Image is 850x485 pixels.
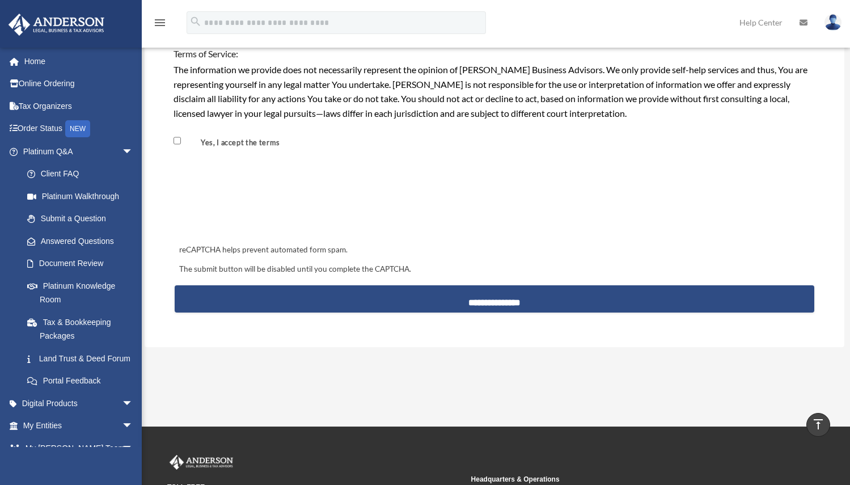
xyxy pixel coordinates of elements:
[175,243,814,257] div: reCAPTCHA helps prevent automated form spam.
[811,417,825,431] i: vertical_align_top
[8,392,150,415] a: Digital Productsarrow_drop_down
[176,176,348,221] iframe: reCAPTCHA
[122,415,145,438] span: arrow_drop_down
[16,185,150,208] a: Platinum Walkthrough
[65,120,90,137] div: NEW
[8,95,150,117] a: Tax Organizers
[122,437,145,460] span: arrow_drop_down
[174,48,815,60] h4: Terms of Service:
[8,140,150,163] a: Platinum Q&Aarrow_drop_down
[8,50,150,73] a: Home
[16,163,150,185] a: Client FAQ
[806,413,830,437] a: vertical_align_top
[153,16,167,29] i: menu
[16,275,150,311] a: Platinum Knowledge Room
[16,311,150,347] a: Tax & Bookkeeping Packages
[189,15,202,28] i: search
[122,140,145,163] span: arrow_drop_down
[16,370,150,393] a: Portal Feedback
[16,252,145,275] a: Document Review
[175,263,814,276] div: The submit button will be disabled until you complete the CAPTCHA.
[8,117,150,141] a: Order StatusNEW
[8,415,150,437] a: My Entitiesarrow_drop_down
[16,347,150,370] a: Land Trust & Deed Forum
[8,437,150,459] a: My [PERSON_NAME] Teamarrow_drop_down
[16,208,150,230] a: Submit a Question
[8,73,150,95] a: Online Ordering
[5,14,108,36] img: Anderson Advisors Platinum Portal
[122,392,145,415] span: arrow_drop_down
[824,14,841,31] img: User Pic
[16,230,150,252] a: Answered Questions
[167,455,235,470] img: Anderson Advisors Platinum Portal
[183,137,284,148] label: Yes, I accept the terms
[153,20,167,29] a: menu
[174,62,815,120] div: The information we provide does not necessarily represent the opinion of [PERSON_NAME] Business A...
